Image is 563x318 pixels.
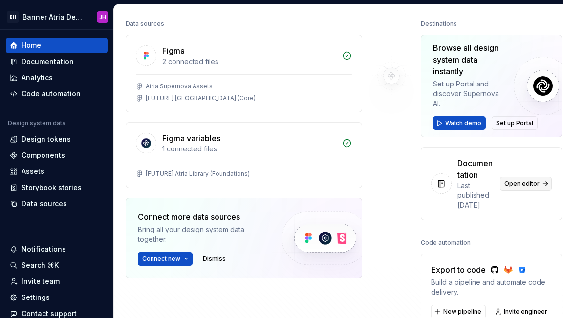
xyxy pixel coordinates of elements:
div: Connect more data sources [138,211,265,223]
div: Home [22,41,41,50]
button: Set up Portal [492,116,538,130]
a: Invite team [6,274,108,289]
div: Invite team [22,276,60,286]
div: Assets [22,167,44,176]
span: Dismiss [203,255,226,263]
div: Settings [22,293,50,302]
span: Connect new [142,255,180,263]
span: Watch demo [445,119,481,127]
a: Open editor [500,177,552,191]
a: Figma variables1 connected files[FUTURE] Atria Library (Foundations) [126,122,362,188]
a: Figma2 connected filesAtria Supernova Assets[FUTURE] [GEOGRAPHIC_DATA] (Core) [126,35,362,112]
span: Open editor [504,180,540,188]
div: Code automation [421,236,471,250]
a: Components [6,148,108,163]
button: Dismiss [198,252,230,266]
div: Components [22,150,65,160]
div: Banner Atria Design System [22,12,85,22]
div: Export to code [431,264,552,276]
div: Figma [162,45,185,57]
div: Set up Portal and discover Supernova AI. [433,79,506,108]
div: Atria Supernova Assets [146,83,213,90]
div: Data sources [126,17,164,31]
div: Documentation [457,157,494,181]
a: Code automation [6,86,108,102]
div: BH [7,11,19,23]
div: Design tokens [22,134,71,144]
a: Home [6,38,108,53]
div: Analytics [22,73,53,83]
button: Notifications [6,241,108,257]
span: New pipeline [443,308,481,316]
div: Bring all your design system data together. [138,225,265,244]
div: [FUTURE] [GEOGRAPHIC_DATA] (Core) [146,94,256,102]
button: Search ⌘K [6,257,108,273]
div: Data sources [22,199,67,209]
div: Search ⌘K [22,260,59,270]
div: Figma variables [162,132,220,144]
div: Notifications [22,244,66,254]
div: Storybook stories [22,183,82,192]
div: JH [99,13,106,21]
div: Documentation [22,57,74,66]
div: 1 connected files [162,144,336,154]
a: Assets [6,164,108,179]
a: Storybook stories [6,180,108,195]
a: Design tokens [6,131,108,147]
button: Watch demo [433,116,486,130]
a: Documentation [6,54,108,69]
div: Design system data [8,119,65,127]
button: BHBanner Atria Design SystemJH [2,6,111,27]
div: Last published [DATE] [457,181,494,210]
a: Settings [6,290,108,305]
button: Connect new [138,252,193,266]
span: Invite engineer [504,308,547,316]
a: Analytics [6,70,108,85]
div: Build a pipeline and automate code delivery. [431,277,552,297]
div: Code automation [22,89,81,99]
div: 2 connected files [162,57,336,66]
span: Set up Portal [496,119,533,127]
a: Data sources [6,196,108,212]
div: Browse all design system data instantly [433,42,506,77]
div: [FUTURE] Atria Library (Foundations) [146,170,250,178]
div: Destinations [421,17,457,31]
